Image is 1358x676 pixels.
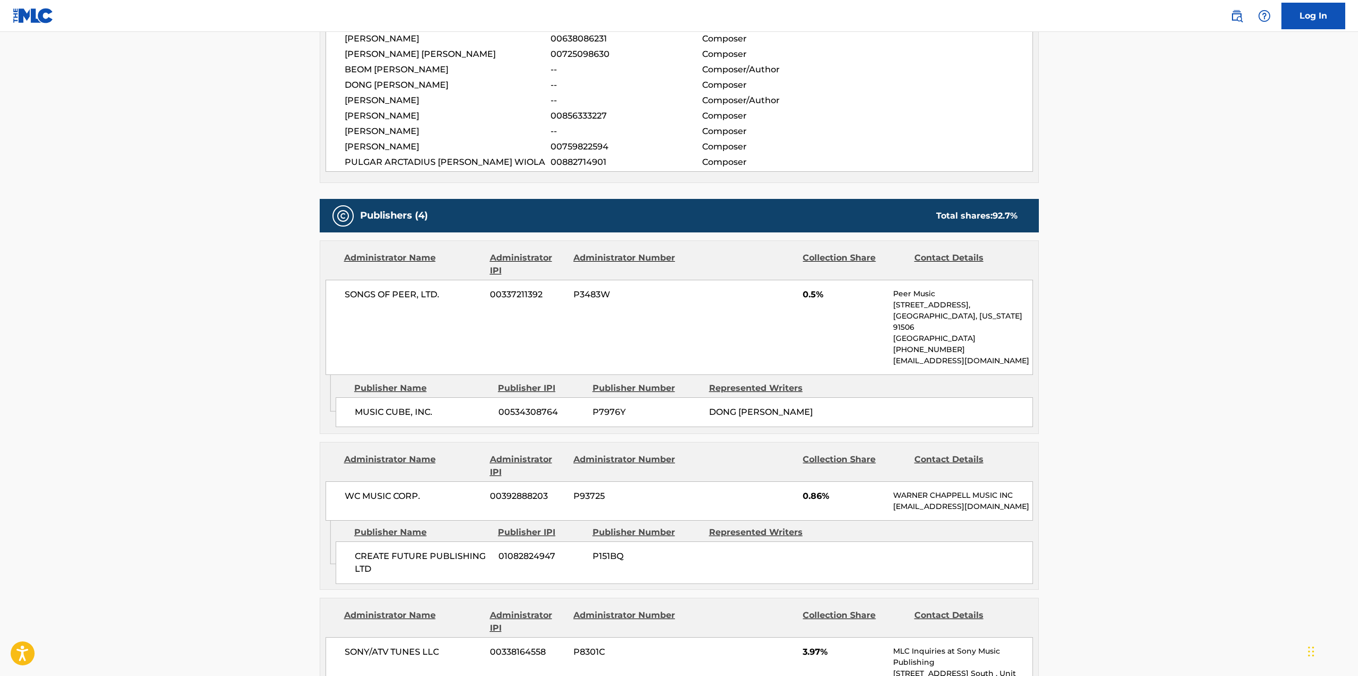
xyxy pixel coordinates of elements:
[490,609,565,635] div: Administrator IPI
[354,526,490,539] div: Publisher Name
[551,140,702,153] span: 00759822594
[893,344,1032,355] p: [PHONE_NUMBER]
[803,288,885,301] span: 0.5%
[702,63,840,76] span: Composer/Author
[498,406,585,419] span: 00534308764
[345,288,482,301] span: SONGS OF PEER, LTD.
[360,210,428,222] h5: Publishers (4)
[893,299,1032,311] p: [STREET_ADDRESS],
[803,453,906,479] div: Collection Share
[709,407,813,417] span: DONG [PERSON_NAME]
[1281,3,1345,29] a: Log In
[498,526,585,539] div: Publisher IPI
[490,288,565,301] span: 00337211392
[702,125,840,138] span: Composer
[551,125,702,138] span: --
[345,79,551,91] span: DONG [PERSON_NAME]
[490,490,565,503] span: 00392888203
[893,311,1032,333] p: [GEOGRAPHIC_DATA], [US_STATE] 91506
[593,526,701,539] div: Publisher Number
[345,140,551,153] span: [PERSON_NAME]
[1305,625,1358,676] iframe: Chat Widget
[593,550,701,563] span: P151BQ
[573,288,677,301] span: P3483W
[344,252,482,277] div: Administrator Name
[702,79,840,91] span: Composer
[1258,10,1271,22] img: help
[893,288,1032,299] p: Peer Music
[355,406,490,419] span: MUSIC CUBE, INC.
[709,526,818,539] div: Represented Writers
[593,382,701,395] div: Publisher Number
[355,550,490,575] span: CREATE FUTURE PUBLISHING LTD
[893,355,1032,366] p: [EMAIL_ADDRESS][DOMAIN_NAME]
[893,646,1032,668] p: MLC Inquiries at Sony Music Publishing
[551,110,702,122] span: 00856333227
[702,110,840,122] span: Composer
[345,94,551,107] span: [PERSON_NAME]
[551,79,702,91] span: --
[893,333,1032,344] p: [GEOGRAPHIC_DATA]
[551,94,702,107] span: --
[702,140,840,153] span: Composer
[702,156,840,169] span: Composer
[573,609,677,635] div: Administrator Number
[702,32,840,45] span: Composer
[345,32,551,45] span: [PERSON_NAME]
[593,406,701,419] span: P7976Y
[498,550,585,563] span: 01082824947
[914,252,1018,277] div: Contact Details
[354,382,490,395] div: Publisher Name
[936,210,1018,222] div: Total shares:
[344,609,482,635] div: Administrator Name
[1308,636,1314,667] div: Drag
[1254,5,1275,27] div: Help
[551,32,702,45] span: 00638086231
[551,63,702,76] span: --
[803,490,885,503] span: 0.86%
[914,453,1018,479] div: Contact Details
[345,646,482,658] span: SONY/ATV TUNES LLC
[803,609,906,635] div: Collection Share
[490,252,565,277] div: Administrator IPI
[344,453,482,479] div: Administrator Name
[1230,10,1243,22] img: search
[345,156,551,169] span: PULGAR ARCTADIUS [PERSON_NAME] WIOLA
[893,490,1032,501] p: WARNER CHAPPELL MUSIC INC
[345,63,551,76] span: BEOM [PERSON_NAME]
[573,646,677,658] span: P8301C
[551,48,702,61] span: 00725098630
[1226,5,1247,27] a: Public Search
[337,210,349,222] img: Publishers
[551,156,702,169] span: 00882714901
[573,252,677,277] div: Administrator Number
[490,453,565,479] div: Administrator IPI
[345,125,551,138] span: [PERSON_NAME]
[345,110,551,122] span: [PERSON_NAME]
[702,48,840,61] span: Composer
[498,382,585,395] div: Publisher IPI
[803,252,906,277] div: Collection Share
[893,501,1032,512] p: [EMAIL_ADDRESS][DOMAIN_NAME]
[573,490,677,503] span: P93725
[803,646,885,658] span: 3.97%
[993,211,1018,221] span: 92.7 %
[490,646,565,658] span: 00338164558
[13,8,54,23] img: MLC Logo
[914,609,1018,635] div: Contact Details
[345,48,551,61] span: [PERSON_NAME] [PERSON_NAME]
[345,490,482,503] span: WC MUSIC CORP.
[709,382,818,395] div: Represented Writers
[573,453,677,479] div: Administrator Number
[702,94,840,107] span: Composer/Author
